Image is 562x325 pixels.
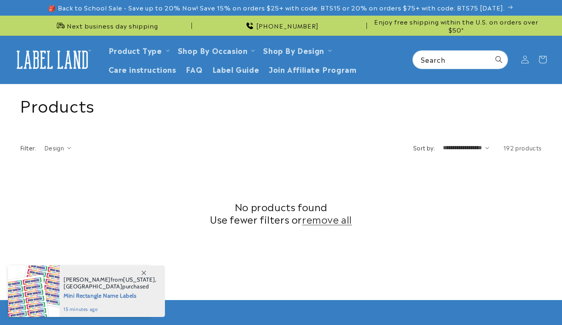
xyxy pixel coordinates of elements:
[109,45,162,56] a: Product Type
[181,60,208,78] a: FAQ
[12,47,93,72] img: Label Land
[104,60,181,78] a: Care instructions
[67,22,158,30] span: Next business day shipping
[48,4,505,12] span: 🎒 Back to School Sale - Save up to 20% Now! Save 15% on orders $25+ with code: BTS15 or 20% on or...
[64,276,111,283] span: [PERSON_NAME]
[195,16,367,35] div: Announcement
[104,41,173,60] summary: Product Type
[413,144,435,152] label: Sort by:
[269,64,356,74] span: Join Affiliate Program
[212,64,259,74] span: Label Guide
[186,64,203,74] span: FAQ
[370,18,542,33] span: Enjoy free shipping within the U.S. on orders over $50*
[20,94,542,115] h1: Products
[208,60,264,78] a: Label Guide
[302,213,352,225] a: remove all
[123,276,155,283] span: [US_STATE]
[64,283,122,290] span: [GEOGRAPHIC_DATA]
[256,22,319,30] span: [PHONE_NUMBER]
[258,41,335,60] summary: Shop By Design
[178,45,248,55] span: Shop By Occasion
[20,144,36,152] h2: Filter:
[20,200,542,225] h2: No products found Use fewer filters or
[44,144,71,152] summary: Design (0 selected)
[173,41,259,60] summary: Shop By Occasion
[64,276,156,290] span: from , purchased
[490,51,508,68] button: Search
[44,144,64,152] span: Design
[503,144,542,152] span: 192 products
[370,16,542,35] div: Announcement
[263,45,324,56] a: Shop By Design
[264,60,361,78] a: Join Affiliate Program
[109,64,176,74] span: Care instructions
[9,44,96,75] a: Label Land
[20,16,192,35] div: Announcement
